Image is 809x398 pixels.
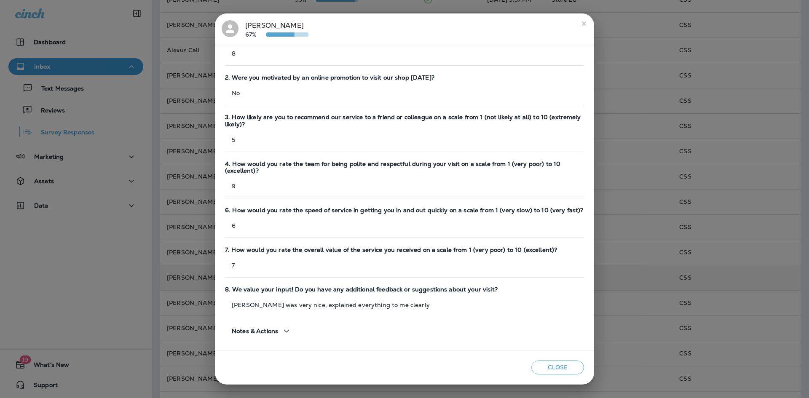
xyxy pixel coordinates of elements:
p: 5 [225,136,584,143]
button: Notes & Actions [225,319,298,343]
span: 3. How likely are you to recommend our service to a friend or colleague on a scale from 1 (not li... [225,114,584,128]
p: 7 [225,262,584,269]
div: [PERSON_NAME] [245,20,308,38]
p: 8 [225,50,584,57]
p: No [225,90,584,96]
span: 2. Were you motivated by an online promotion to visit our shop [DATE]? [225,74,584,81]
p: [PERSON_NAME] was very nice, explained everything to me clearly [225,302,584,308]
span: 8. We value your input! Do you have any additional feedback or suggestions about your visit? [225,286,584,293]
span: 6. How would you rate the speed of service in getting you in and out quickly on a scale from 1 (v... [225,207,584,214]
p: 67% [245,31,266,38]
p: 9 [225,183,584,190]
button: Close [531,361,584,374]
button: close [577,17,591,30]
span: Notes & Actions [232,328,278,335]
span: 7. How would you rate the overall value of the service you received on a scale from 1 (very poor)... [225,246,584,254]
span: 4. How would you rate the team for being polite and respectful during your visit on a scale from ... [225,160,584,175]
p: 6 [225,222,584,229]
